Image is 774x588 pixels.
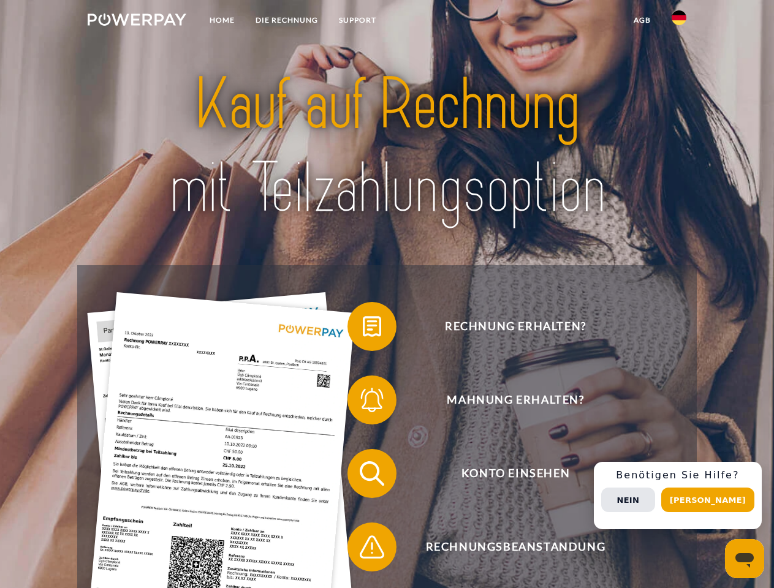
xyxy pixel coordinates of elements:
span: Rechnung erhalten? [365,302,666,351]
button: Rechnungsbeanstandung [347,522,666,571]
span: Rechnungsbeanstandung [365,522,666,571]
button: Konto einsehen [347,449,666,498]
img: de [672,10,686,25]
img: qb_warning.svg [357,532,387,562]
button: Nein [601,488,655,512]
div: Schnellhilfe [594,462,762,529]
iframe: Schaltfläche zum Öffnen des Messaging-Fensters [725,539,764,578]
h3: Benötigen Sie Hilfe? [601,469,754,481]
img: title-powerpay_de.svg [117,59,657,235]
a: agb [623,9,661,31]
button: [PERSON_NAME] [661,488,754,512]
a: DIE RECHNUNG [245,9,328,31]
span: Konto einsehen [365,449,666,498]
button: Rechnung erhalten? [347,302,666,351]
img: qb_search.svg [357,458,387,489]
img: qb_bill.svg [357,311,387,342]
img: qb_bell.svg [357,385,387,415]
a: Home [199,9,245,31]
a: SUPPORT [328,9,387,31]
span: Mahnung erhalten? [365,375,666,424]
img: logo-powerpay-white.svg [88,13,186,26]
button: Mahnung erhalten? [347,375,666,424]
